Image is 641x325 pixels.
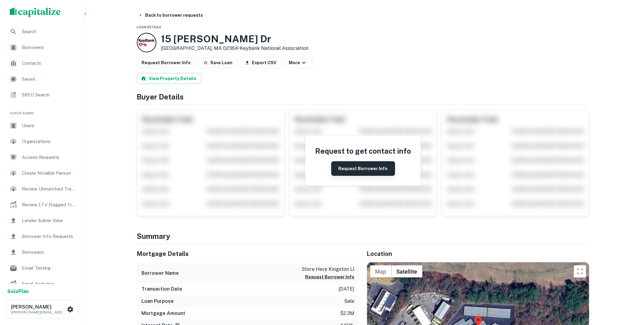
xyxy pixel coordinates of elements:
button: Show street map [370,265,392,278]
a: Borrower Info Requests [5,229,80,244]
button: Show satellite imagery [392,265,423,278]
p: $2.3m [340,310,355,317]
h6: Borrower Name [142,270,179,277]
span: Lender Admin View [22,217,76,224]
strong: Solo Plan [7,288,29,294]
a: Review LTV Flagged Transactions [5,197,80,212]
a: Email Analytics [5,277,80,291]
a: SoloPlan [7,288,29,295]
span: Review Unmatched Transactions [22,185,76,193]
button: Request Borrower Info [331,161,395,176]
button: Request Borrower Info [137,57,196,68]
h3: 15 [PERSON_NAME] Dr [161,33,309,45]
a: Lender Admin View [5,213,80,228]
button: Export CSV [240,57,282,68]
h6: Loan Purpose [142,298,174,305]
h6: [PERSON_NAME] [11,305,66,309]
button: Toggle fullscreen view [574,265,586,278]
a: Access Requests [5,150,80,165]
span: Users [22,122,76,129]
p: sale [344,298,355,305]
a: Contacts [5,56,80,71]
h5: Location [367,249,590,258]
h5: Mortgage Details [137,249,360,258]
iframe: Chat Widget [611,276,641,306]
h6: Mortgage Amount [142,310,186,317]
button: Back to borrower requests [136,10,206,21]
span: Access Requests [22,154,76,161]
button: Request Borrower Info [305,273,355,281]
p: [DATE] [339,285,355,293]
a: Review Unmatched Transactions [5,182,80,196]
span: Loan Details [137,25,162,29]
p: store here kingston ll [302,266,355,273]
span: Review LTV Flagged Transactions [22,201,76,208]
h4: Buyer Details [137,91,590,102]
p: [PERSON_NAME][EMAIL_ADDRESS][DOMAIN_NAME] [11,309,66,315]
a: Users [5,118,80,133]
li: Super Admin [5,103,80,118]
span: Borrower Info Requests [22,233,76,240]
span: Email Analytics [22,280,76,288]
a: Search [5,24,80,39]
span: Borrowers [22,249,76,256]
span: Email Testing [22,264,76,272]
a: Keybank National Association [240,45,309,51]
a: Organizations [5,134,80,149]
span: Borrowers [22,44,76,51]
a: Borrowers [5,245,80,260]
a: SREO Search [5,88,80,102]
h4: Request to get contact info [315,145,411,156]
span: Create Notable Person [22,169,76,177]
button: Save Loan [198,57,238,68]
span: SREO Search [22,91,76,99]
span: Organizations [22,138,76,145]
p: [GEOGRAPHIC_DATA], MA 02364 • [161,45,309,52]
button: More [284,57,312,68]
h4: Summary [137,231,590,242]
span: Saved [22,75,76,83]
h6: Transaction Date [142,285,183,293]
span: Contacts [22,60,76,67]
button: View Property Details [137,73,201,84]
a: Create Notable Person [5,166,80,180]
img: capitalize-logo.png [10,7,61,17]
a: Borrowers [5,40,80,55]
a: Saved [5,72,80,86]
span: Search [22,28,76,35]
button: [PERSON_NAME][PERSON_NAME][EMAIL_ADDRESS][DOMAIN_NAME] [6,300,79,319]
a: Email Testing [5,261,80,275]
